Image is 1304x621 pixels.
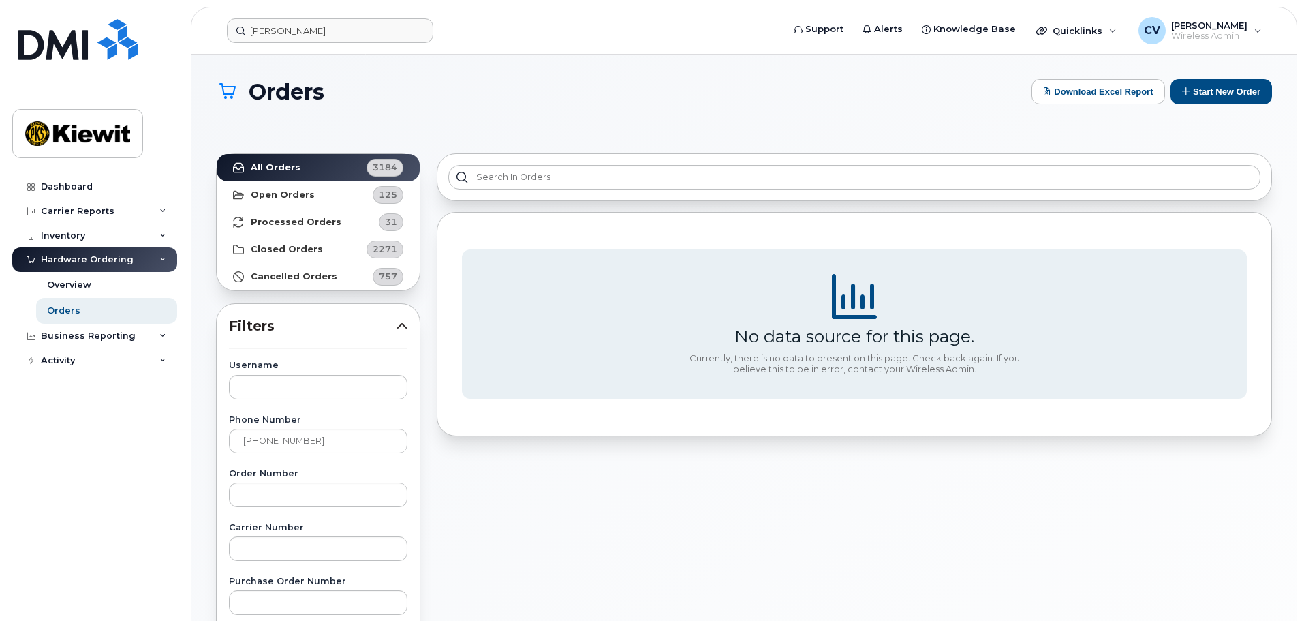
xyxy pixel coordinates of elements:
input: Search in orders [448,165,1260,190]
span: 3184 [373,161,397,174]
a: Open Orders125 [217,181,420,209]
strong: Closed Orders [251,244,323,255]
strong: Cancelled Orders [251,271,337,282]
span: 2271 [373,243,397,256]
strong: Processed Orders [251,217,341,228]
a: All Orders3184 [217,154,420,181]
div: Currently, there is no data to present on this page. Check back again. If you believe this to be ... [684,353,1025,374]
label: Username [229,361,407,370]
a: Processed Orders31 [217,209,420,236]
label: Phone Number [229,416,407,425]
label: Carrier Number [229,524,407,532]
span: 757 [379,270,397,283]
strong: Open Orders [251,190,315,200]
span: Orders [249,80,324,104]
label: Order Number [229,470,407,479]
span: 31 [385,215,397,228]
label: Purchase Order Number [229,577,407,586]
a: Cancelled Orders757 [217,263,420,290]
button: Start New Order [1170,79,1272,104]
strong: All Orders [251,162,300,173]
button: Download Excel Report [1031,79,1165,104]
div: No data source for this page. [734,326,974,346]
span: Filters [229,316,397,336]
iframe: Messenger Launcher [1245,562,1294,611]
a: Closed Orders2271 [217,236,420,263]
span: 125 [379,188,397,201]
